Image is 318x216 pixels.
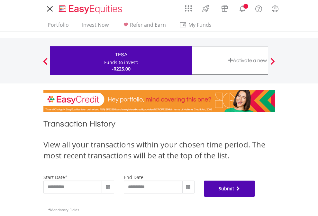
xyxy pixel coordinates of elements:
[54,50,188,59] div: TFSA
[204,181,255,197] button: Submit
[43,90,275,112] img: EasyCredit Promotion Banner
[112,66,131,72] span: -R225.00
[48,207,79,212] span: Mandatory Fields
[234,2,250,14] a: Notifications
[39,61,52,67] button: Previous
[124,174,143,180] label: end date
[266,61,279,67] button: Next
[45,22,71,32] a: Portfolio
[185,5,192,12] img: grid-menu-icon.svg
[130,21,166,28] span: Refer and Earn
[43,174,65,180] label: start date
[267,2,283,16] a: My Profile
[56,2,125,14] a: Home page
[215,2,234,14] a: Vouchers
[43,118,275,133] h1: Transaction History
[43,139,275,161] div: View all your transactions within your chosen time period. The most recent transactions will be a...
[119,22,168,32] a: Refer and Earn
[250,2,267,14] a: FAQ's and Support
[58,4,125,14] img: EasyEquities_Logo.png
[79,22,111,32] a: Invest Now
[181,2,196,12] a: AppsGrid
[219,3,230,14] img: vouchers-v2.svg
[179,21,221,29] span: My Funds
[200,3,211,14] img: thrive-v2.svg
[104,59,138,66] div: Funds to invest:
